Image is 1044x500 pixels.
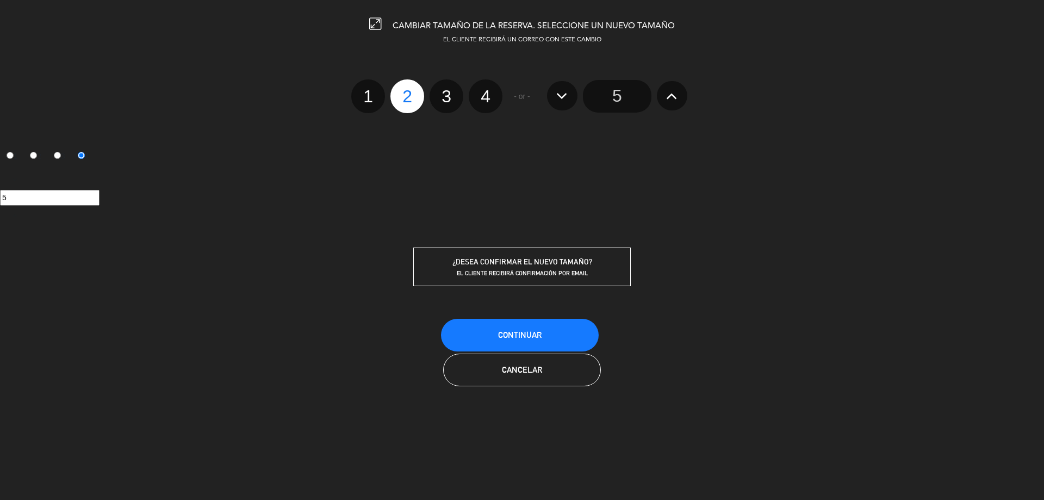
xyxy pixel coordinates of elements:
button: Cancelar [443,354,601,386]
label: 4 [71,147,95,166]
label: 4 [469,79,502,113]
input: 3 [54,152,61,159]
label: 2 [390,79,424,113]
input: 1 [7,152,14,159]
label: 3 [430,79,463,113]
span: CAMBIAR TAMAÑO DE LA RESERVA. SELECCIONE UN NUEVO TAMAÑO [393,22,675,30]
span: EL CLIENTE RECIBIRÁ UN CORREO CON ESTE CAMBIO [443,37,601,43]
span: - or - [514,90,530,103]
input: 4 [78,152,85,159]
span: Cancelar [502,365,542,374]
button: Continuar [441,319,599,351]
label: 2 [24,147,48,166]
span: EL CLIENTE RECIBIRÁ CONFIRMACIÓN POR EMAIL [457,269,588,277]
label: 3 [48,147,72,166]
label: 1 [351,79,385,113]
span: ¿DESEA CONFIRMAR EL NUEVO TAMAÑO? [452,257,592,266]
input: 2 [30,152,37,159]
span: Continuar [498,330,542,339]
